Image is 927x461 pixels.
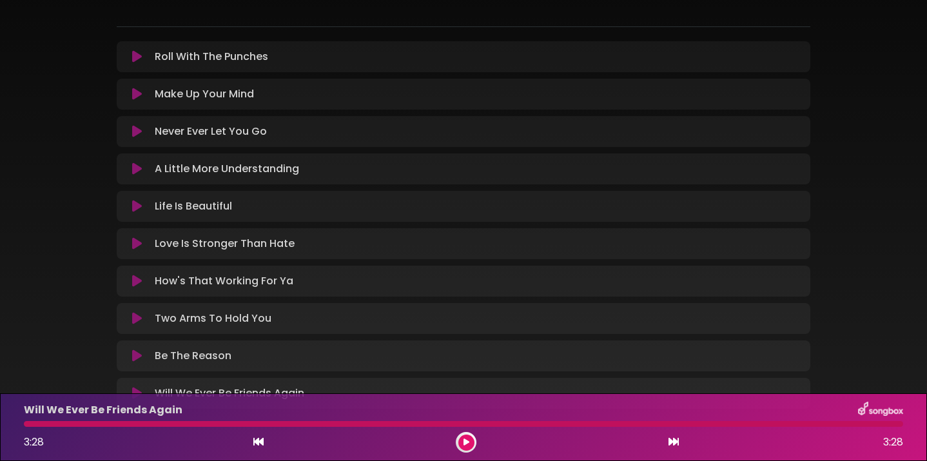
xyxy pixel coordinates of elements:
[155,161,299,177] p: A Little More Understanding
[24,435,44,449] span: 3:28
[155,311,271,326] p: Two Arms To Hold You
[155,236,295,251] p: Love Is Stronger Than Hate
[155,124,267,139] p: Never Ever Let You Go
[155,49,268,64] p: Roll With The Punches
[155,86,254,102] p: Make Up Your Mind
[155,348,231,364] p: Be The Reason
[155,199,232,214] p: Life Is Beautiful
[24,402,182,418] p: Will We Ever Be Friends Again
[155,273,293,289] p: How's That Working For Ya
[155,386,304,401] p: Will We Ever Be Friends Again
[858,402,903,418] img: songbox-logo-white.png
[883,435,903,450] span: 3:28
